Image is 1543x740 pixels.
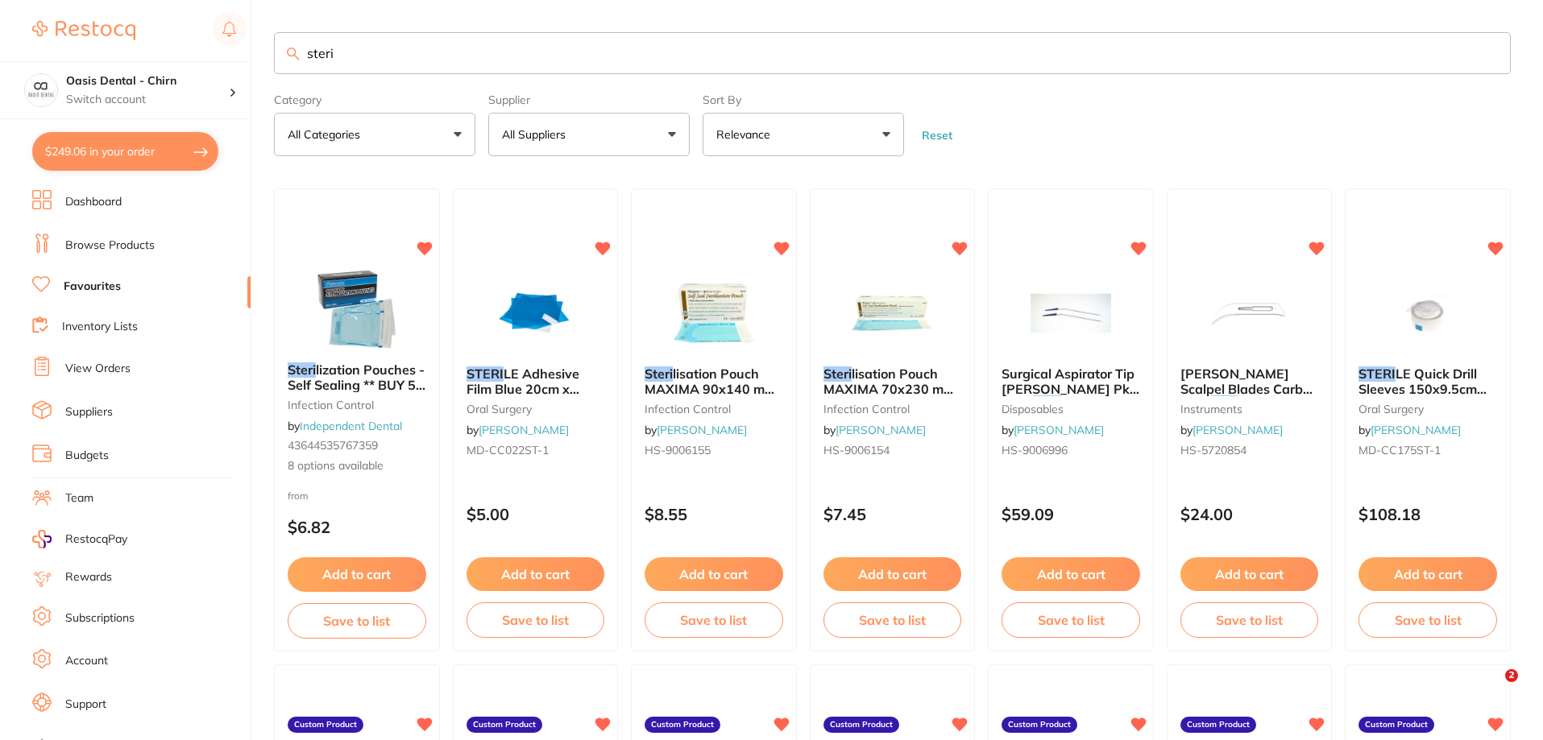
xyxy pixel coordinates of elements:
a: Dashboard [65,194,122,210]
img: Sterilisation Pouch MAXIMA 90x140 mm (3.5x 5.5") Box 200 [662,273,766,353]
span: HS-5720854 [1180,443,1246,457]
button: All Suppliers [488,113,690,156]
button: Add to cart [1002,557,1140,591]
small: infection control [823,403,962,415]
span: 8 options available [288,458,426,474]
small: disposables [1002,403,1140,415]
span: Surgical Aspirator Tip [PERSON_NAME] Pk of 20 [1002,366,1139,411]
h4: Oasis Dental - Chirn [66,73,229,89]
a: [PERSON_NAME] [1371,423,1461,437]
button: Relevance [703,113,904,156]
button: All Categories [274,113,475,156]
em: steri [1211,395,1238,411]
button: Save to list [1358,602,1497,638]
label: Custom Product [645,717,720,733]
button: Add to cart [467,557,605,591]
em: Steri [288,362,316,378]
p: $6.82 [288,518,426,536]
label: Sort By [703,93,904,106]
a: Subscriptions [65,610,135,626]
p: All Categories [288,126,367,143]
b: Henry Schein Scalpel Blades Carbon Steel sterile x100 #12 [1180,366,1319,396]
img: Oasis Dental - Chirn [25,74,57,106]
p: All Suppliers [502,126,572,143]
span: LE Adhesive Film Blue 20cm x 20cm Pack of 3 [467,366,579,411]
button: Save to list [288,603,426,639]
button: Reset [917,128,957,143]
span: LE Quick Drill Sleeves 150x9.5cm Applicator Ring x24 [1358,366,1487,411]
a: View Orders [65,361,131,377]
img: Restocq Logo [32,21,135,40]
span: HS-9006996 [1002,443,1068,457]
span: from [288,490,309,502]
span: by [288,419,402,433]
img: Sterilisation Pouch MAXIMA 70x230 mm 2.75x9" Box of 200 [840,273,944,353]
small: instruments [1180,403,1319,415]
p: $24.00 [1180,505,1319,523]
a: Budgets [65,448,109,464]
span: by [467,423,569,437]
p: Switch account [66,92,229,108]
label: Category [274,93,475,106]
span: MD-CC175ST-1 [1358,443,1441,457]
input: Search Favourite Products [274,32,1511,74]
button: Save to list [1180,602,1319,638]
a: [PERSON_NAME] [479,423,569,437]
em: Steri [645,366,673,382]
em: Steri [823,366,852,382]
a: Rewards [65,569,112,585]
p: $59.09 [1002,505,1140,523]
a: Favourites [64,279,121,295]
label: Supplier [488,93,690,106]
small: infection control [645,403,783,415]
p: $8.55 [645,505,783,523]
b: Sterilisation Pouch MAXIMA 90x140 mm (3.5x 5.5") Box 200 [645,366,783,396]
b: Sterilisation Pouch MAXIMA 70x230 mm 2.75x9" Box of 200 [823,366,962,396]
small: oral surgery [1358,403,1497,415]
p: $108.18 [1358,505,1497,523]
img: Sterilization Pouches - Self Sealing ** BUY 5 RECEIVE 1 FREE ** [305,269,409,349]
img: Surgical Aspirator Tip HENRY SCHEIN Pk of 20 Sterile tips [1018,273,1123,353]
span: by [1358,423,1461,437]
a: Inventory Lists [62,319,138,335]
a: RestocqPay [32,530,127,548]
em: STERI [467,366,504,382]
a: [PERSON_NAME] [1193,423,1283,437]
a: Independent Dental [300,419,402,433]
label: Custom Product [288,717,363,733]
span: HS-9006154 [823,443,890,457]
small: infection control [288,399,426,411]
label: Custom Product [1002,717,1077,733]
span: by [645,423,747,437]
button: Save to list [823,602,962,638]
button: Add to cart [1180,557,1319,591]
span: lization Pouches - Self Sealing ** BUY 5 RECEIVE 1 FREE ** [288,362,425,407]
span: lisation Pouch MAXIMA 70x230 mm 2.75x9" Box of 200 [823,366,955,411]
b: Surgical Aspirator Tip HENRY SCHEIN Pk of 20 Sterile tips [1002,366,1140,396]
button: Save to list [467,602,605,638]
a: Browse Products [65,238,155,254]
span: le x100 #12 [1238,395,1310,411]
label: Custom Product [1358,717,1434,733]
label: Custom Product [823,717,899,733]
label: Custom Product [467,717,542,733]
img: RestocqPay [32,530,52,548]
a: [PERSON_NAME] [1014,423,1104,437]
a: Account [65,653,108,669]
button: Save to list [1002,602,1140,638]
p: $7.45 [823,505,962,523]
iframe: Intercom live chat [1472,669,1511,708]
button: Add to cart [1358,557,1497,591]
img: Henry Schein Scalpel Blades Carbon Steel sterile x100 #12 [1197,273,1302,353]
span: 2 [1505,669,1518,682]
a: [PERSON_NAME] [657,423,747,437]
span: MD-CC022ST-1 [467,443,549,457]
a: Restocq Logo [32,12,135,49]
span: le tips [1061,395,1097,411]
a: [PERSON_NAME] [836,423,926,437]
p: Relevance [716,126,777,143]
img: STERILE Adhesive Film Blue 20cm x 20cm Pack of 3 [483,273,587,353]
a: Suppliers [65,404,113,420]
span: lisation Pouch MAXIMA 90x140 mm (3.5x 5.5") Box 200 [645,366,776,411]
span: HS-9006155 [645,443,711,457]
